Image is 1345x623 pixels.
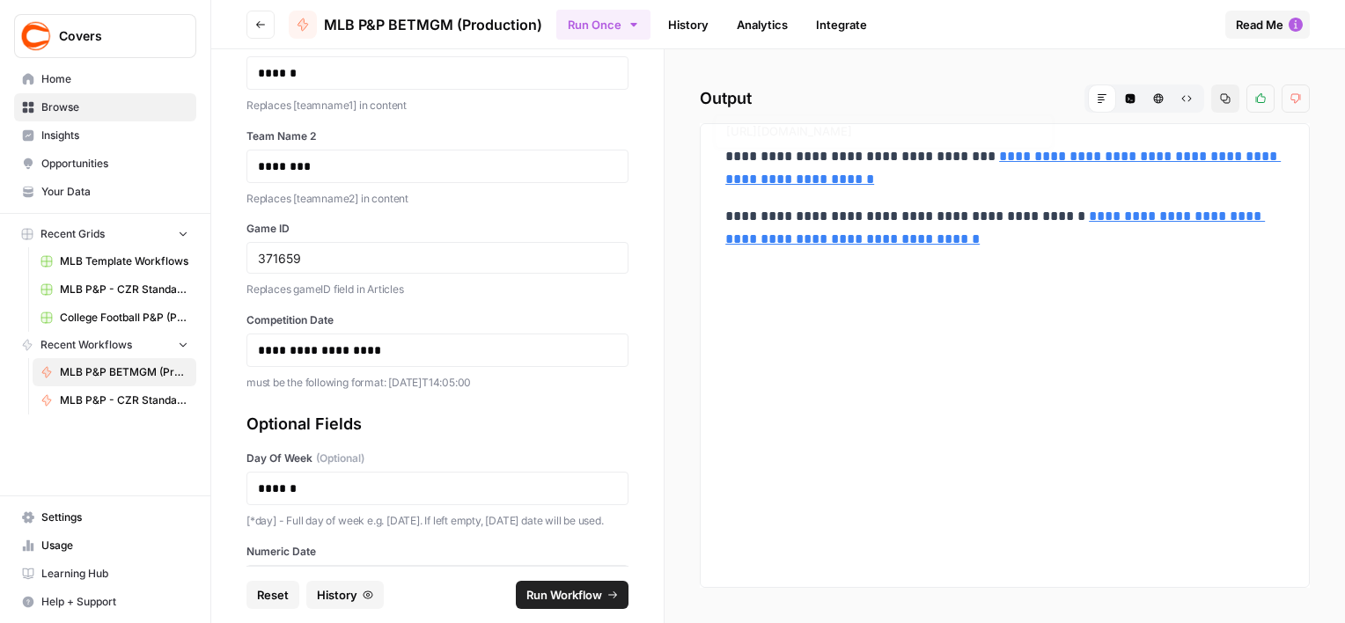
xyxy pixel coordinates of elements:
a: Learning Hub [14,560,196,588]
span: College Football P&P (Production) Grid [60,310,188,326]
span: Insights [41,128,188,143]
span: Settings [41,509,188,525]
a: Usage [14,531,196,560]
p: must be the following format: [DATE]T14:05:00 [246,374,628,392]
div: Optional Fields [246,412,628,436]
h2: Output [700,84,1310,113]
a: History [658,11,719,39]
span: Recent Grids [40,226,105,242]
span: MLB P&P BETMGM (Production) [324,14,542,35]
button: Run Once [556,10,650,40]
button: Run Workflow [516,581,628,609]
span: Run Workflow [526,586,602,604]
a: MLB Template Workflows [33,247,196,275]
a: MLB P&P - CZR Standard (Production) Grid [33,275,196,304]
button: History [306,581,384,609]
p: Replaces gameID field in Articles [246,281,628,298]
a: Opportunities [14,150,196,178]
p: Replaces [teamname1] in content [246,97,628,114]
button: Help + Support [14,588,196,616]
a: Home [14,65,196,93]
span: Browse [41,99,188,115]
a: MLB P&P - CZR Standard (Production) [33,386,196,414]
button: Read Me [1225,11,1310,39]
a: Browse [14,93,196,121]
a: Integrate [805,11,878,39]
span: MLB P&P - CZR Standard (Production) [60,392,188,408]
button: Recent Grids [14,221,196,247]
span: MLB P&P - CZR Standard (Production) Grid [60,282,188,297]
a: Settings [14,503,196,531]
p: [*day] - Full day of week e.g. [DATE]. If left empty, [DATE] date will be used. [246,512,628,530]
label: Game ID [246,221,628,237]
span: MLB Template Workflows [60,253,188,269]
span: Usage [41,538,188,553]
span: Covers [59,27,165,45]
span: Reset [257,586,289,604]
a: Insights [14,121,196,150]
a: College Football P&P (Production) Grid [33,304,196,332]
a: MLB P&P BETMGM (Production) [289,11,542,39]
span: [URL][DOMAIN_NAME] [723,115,1018,147]
button: Workspace: Covers [14,14,196,58]
a: MLB P&P BETMGM (Production) [33,358,196,386]
button: Reset [246,581,299,609]
span: History [317,586,357,604]
p: Replaces [teamname2] in content [246,190,628,208]
label: Day Of Week [246,451,628,466]
span: MLB P&P BETMGM (Production) [60,364,188,380]
a: Your Data [14,178,196,206]
label: Team Name 2 [246,128,628,144]
span: Read Me [1236,16,1283,33]
span: (Optional) [316,451,364,466]
span: Home [41,71,188,87]
label: Competition Date [246,312,628,328]
span: Recent Workflows [40,337,132,353]
span: Help + Support [41,594,188,610]
span: Opportunities [41,156,188,172]
button: Recent Workflows [14,332,196,358]
a: Analytics [726,11,798,39]
span: Your Data [41,184,188,200]
span: Learning Hub [41,566,188,582]
label: Numeric Date [246,544,628,560]
img: Covers Logo [20,20,52,52]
